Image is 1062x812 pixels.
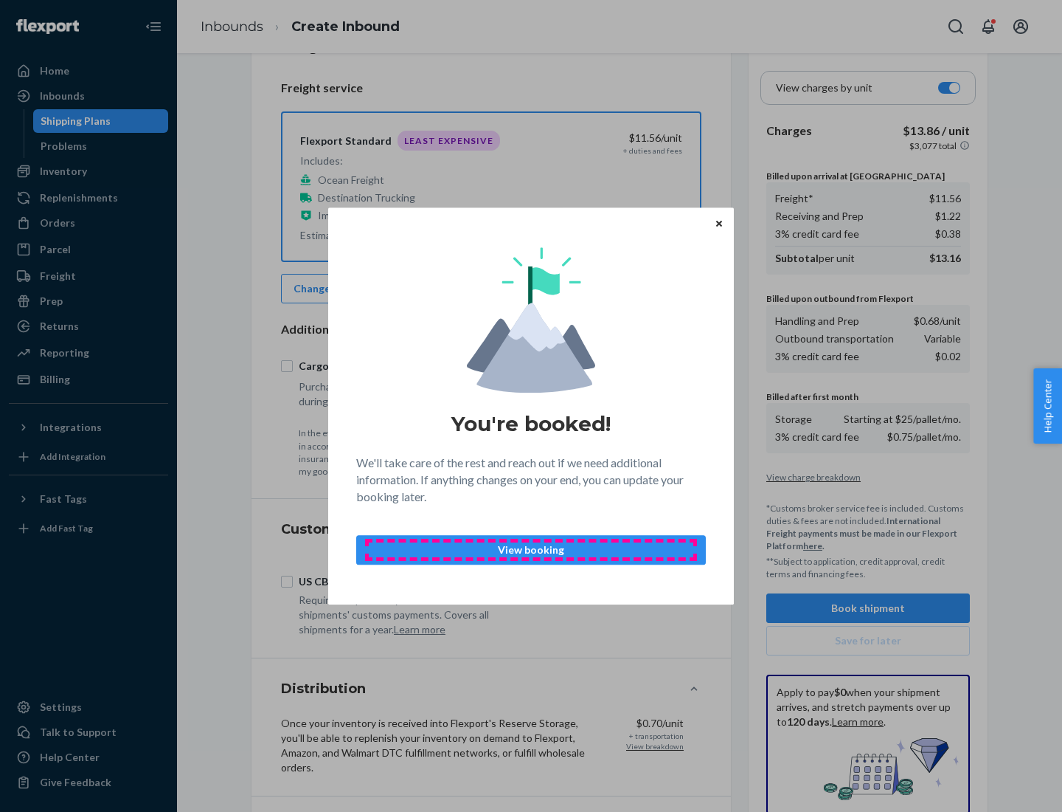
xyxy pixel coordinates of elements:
p: View booking [369,543,693,557]
p: We'll take care of the rest and reach out if we need additional information. If anything changes ... [356,455,706,506]
h1: You're booked! [451,410,611,437]
img: svg+xml,%3Csvg%20viewBox%3D%220%200%20174%20197%22%20fill%3D%22none%22%20xmlns%3D%22http%3A%2F%2F... [467,247,595,393]
button: View booking [356,535,706,565]
button: Close [712,215,726,231]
